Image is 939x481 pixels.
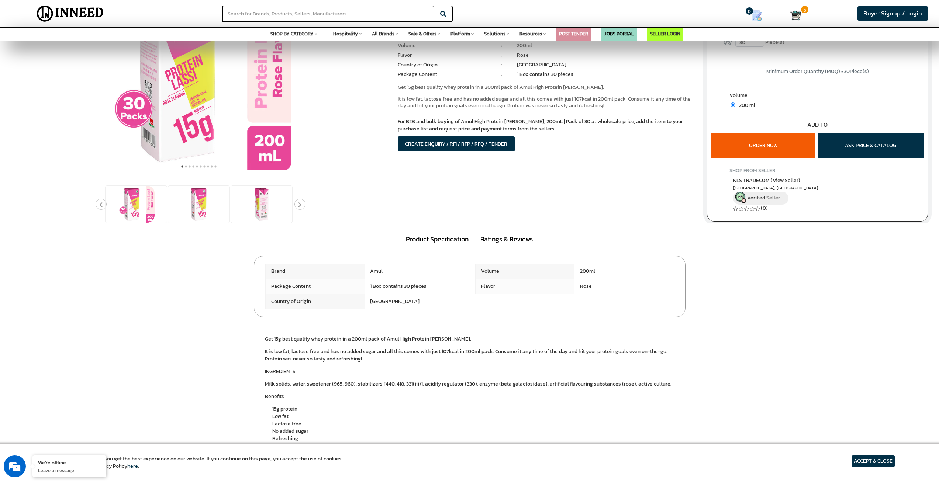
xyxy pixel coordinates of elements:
[266,279,365,294] span: Package Content
[191,163,195,170] button: 4
[863,9,922,18] span: Buyer Signup / Login
[559,30,588,37] a: POST TENDER
[733,177,800,184] span: KLS TRADECOM
[243,186,280,223] img: Amul High Protein Rose Lassi, 200mL
[272,413,674,420] li: Low fat
[272,435,674,442] li: Refreshing
[735,101,755,109] span: 200 ml
[365,279,464,294] span: 1 Box contains 30 pieces
[398,42,487,49] li: Volume
[707,121,928,129] div: ADD TO
[729,92,905,101] label: Volume
[729,7,790,24] a: my Quotes 0
[265,380,674,388] p: Milk solids, water, sweetener (965, 960), stabilizers [440, 418, 331(iii)], acidity regulator (33...
[400,231,474,248] a: Product Specification
[766,67,869,75] span: Minimum Order Quantity (MOQ) = Piece(s)
[761,204,768,212] a: (0)
[398,118,696,133] p: For B2B and bulk buying of Amul High Protein [PERSON_NAME], 200mL | Pack of 30 at wholesale price...
[265,335,674,343] p: Get 15g best quality whey protein in a 200ml pack of Amul High Protein [PERSON_NAME].
[801,6,808,13] span: 0
[272,420,674,428] li: Lactose free
[733,185,902,191] span: East Delhi
[222,6,434,22] input: Search for Brands, Products, Sellers, Manufacturers...
[294,199,305,210] button: Next
[857,6,928,21] a: Buyer Signup / Login
[365,294,464,309] span: [GEOGRAPHIC_DATA]
[765,37,784,48] span: Piece(s)
[210,163,214,170] button: 9
[408,30,436,37] span: Sale & Offers
[180,186,217,223] img: Amul High Protein Rose Lassi, 200mL
[108,227,134,237] em: Submit
[398,96,696,109] p: It is low fat, lactose free and has no added sugar and all this comes with just 107kcal in 200ml ...
[44,455,343,470] article: We use cookies to ensure you get the best experience on our website. If you continue on this page...
[206,163,210,170] button: 8
[333,30,358,37] span: Hospitality
[844,67,850,75] span: 30
[272,428,674,435] li: No added sugar
[735,192,746,203] img: inneed-verified-seller-icon.png
[266,294,365,309] span: Country of Origin
[487,42,517,49] li: :
[398,52,487,59] li: Flavor
[266,264,365,279] span: Brand
[751,10,762,21] img: Show My Quotes
[733,177,902,205] a: KLS TRADECOM (View Seller) [GEOGRAPHIC_DATA], [GEOGRAPHIC_DATA] Verified Seller
[398,136,515,151] button: CREATE ENQUIRY / RFI / RFP / RFQ / TENDER
[96,199,107,210] button: Previous
[184,163,188,170] button: 2
[517,71,696,78] li: 1 Box contains 30 pieces
[604,30,634,37] a: JOBS PORTAL
[265,368,674,375] p: INGREDIENTS
[127,462,138,470] a: here
[58,193,94,198] em: Driven by SalesIQ
[650,30,680,37] a: SELLER LOGIN
[38,41,124,51] div: Leave a message
[487,52,517,59] li: :
[265,348,674,363] p: It is low fat, lactose free and has no added sugar and all this comes with just 107kcal in 200ml ...
[270,30,314,37] span: SHOP BY CATEGORY
[790,10,801,21] img: Cart
[852,455,895,467] article: ACCEPT & CLOSE
[398,61,487,69] li: Country of Origin
[747,194,780,202] span: Verified Seller
[15,93,129,167] span: We are offline. Please leave us a message.
[38,459,101,466] div: We're offline
[729,168,905,173] h4: SHOP FROM SELLER:
[475,231,538,248] a: Ratings & Reviews
[818,133,924,158] button: ASK PRICE & CATALOG
[188,163,191,170] button: 3
[574,264,674,279] span: 200ml
[365,264,464,279] span: Amul
[450,30,470,37] span: Platform
[790,7,800,24] a: Cart 0
[203,163,206,170] button: 7
[519,30,542,37] span: Resources
[746,7,753,15] span: 0
[517,61,696,69] li: [GEOGRAPHIC_DATA]
[38,467,101,474] p: Leave a message
[487,61,517,69] li: :
[199,163,203,170] button: 6
[487,71,517,78] li: :
[265,393,674,400] p: Benefits
[121,4,139,21] div: Minimize live chat window
[180,163,184,170] button: 1
[574,279,674,294] span: Rose
[51,194,56,198] img: salesiqlogo_leal7QplfZFryJ6FIlVepeu7OftD7mt8q6exU6-34PB8prfIgodN67KcxXM9Y7JQ_.png
[720,37,735,48] label: Qty
[195,163,199,170] button: 5
[272,405,674,413] li: 15g protein
[4,201,141,227] textarea: Type your message and click 'Submit'
[398,71,487,78] li: Package Content
[484,30,505,37] span: Solutions
[517,42,696,49] li: 200ml
[372,30,394,37] span: All Brands
[517,52,696,59] li: Rose
[118,186,155,223] img: Amul High Protein Rose Lassi, 200mL
[31,4,110,23] img: Inneed.Market
[214,163,217,170] button: 10
[13,44,31,48] img: logo_Zg8I0qSkbAqR2WFHt3p6CTuqpyXMFPubPcD2OT02zFN43Cy9FUNNG3NEPhM_Q1qe_.png
[476,264,575,279] span: Volume
[476,279,575,294] span: Flavor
